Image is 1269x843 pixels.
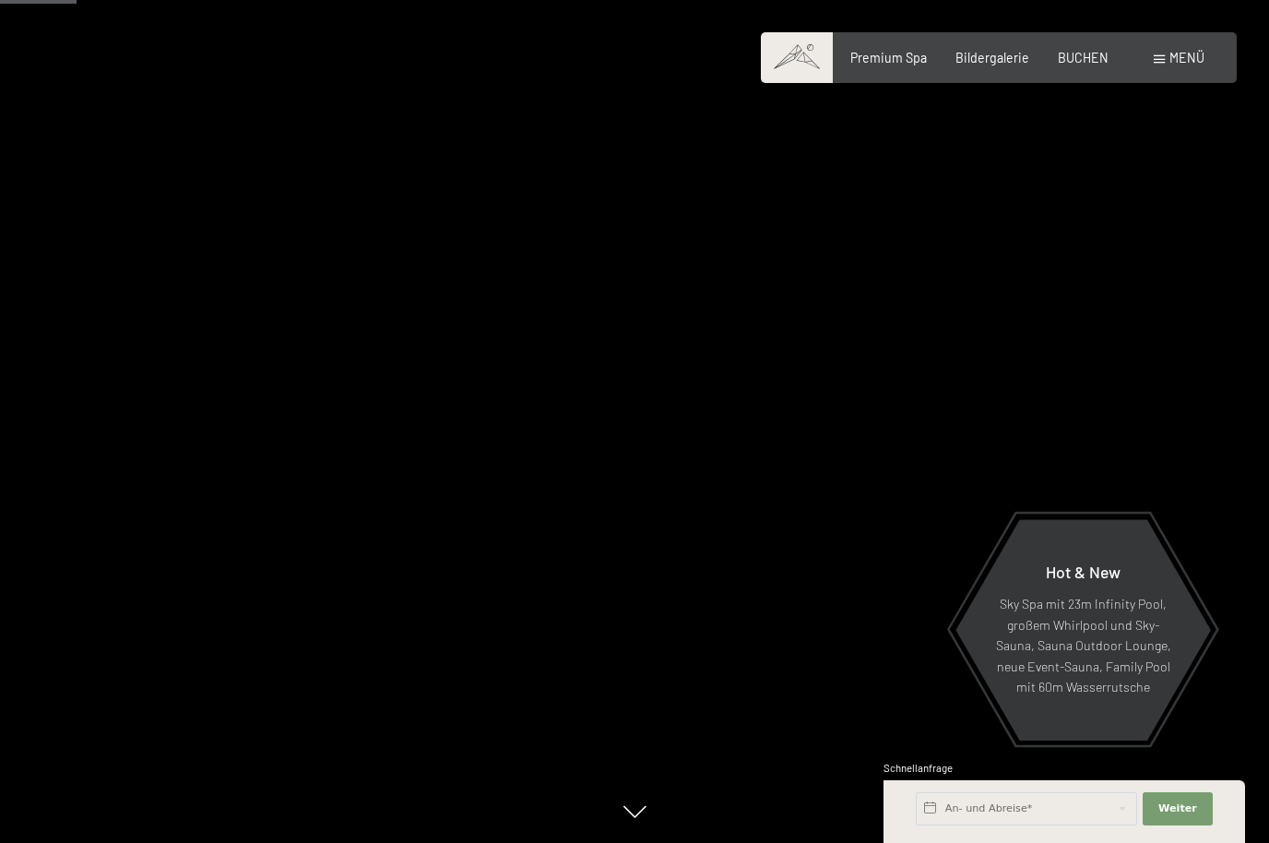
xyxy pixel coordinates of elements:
[1158,801,1197,816] span: Weiter
[1046,562,1121,582] span: Hot & New
[995,594,1171,698] p: Sky Spa mit 23m Infinity Pool, großem Whirlpool und Sky-Sauna, Sauna Outdoor Lounge, neue Event-S...
[955,518,1212,742] a: Hot & New Sky Spa mit 23m Infinity Pool, großem Whirlpool und Sky-Sauna, Sauna Outdoor Lounge, ne...
[1143,792,1213,825] button: Weiter
[1058,50,1109,65] a: BUCHEN
[850,50,927,65] a: Premium Spa
[955,50,1029,65] a: Bildergalerie
[1169,50,1204,65] span: Menü
[884,762,953,774] span: Schnellanfrage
